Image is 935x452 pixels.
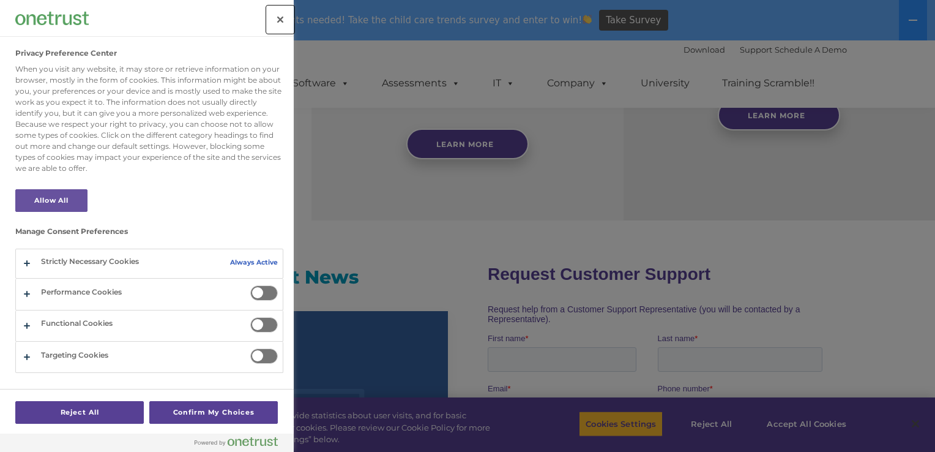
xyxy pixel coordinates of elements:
h2: Privacy Preference Center [15,49,117,58]
h3: Manage Consent Preferences [15,227,283,242]
button: Reject All [15,401,144,424]
div: Company Logo [15,6,89,31]
button: Confirm My Choices [149,401,278,424]
div: When you visit any website, it may store or retrieve information on your browser, mostly in the f... [15,64,283,174]
span: Last name [170,81,207,90]
img: Company Logo [15,12,89,24]
a: Powered by OneTrust Opens in a new Tab [195,437,288,452]
img: Powered by OneTrust Opens in a new Tab [195,437,278,446]
span: Phone number [170,131,222,140]
button: Allow All [15,189,88,212]
button: Close [267,6,294,33]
